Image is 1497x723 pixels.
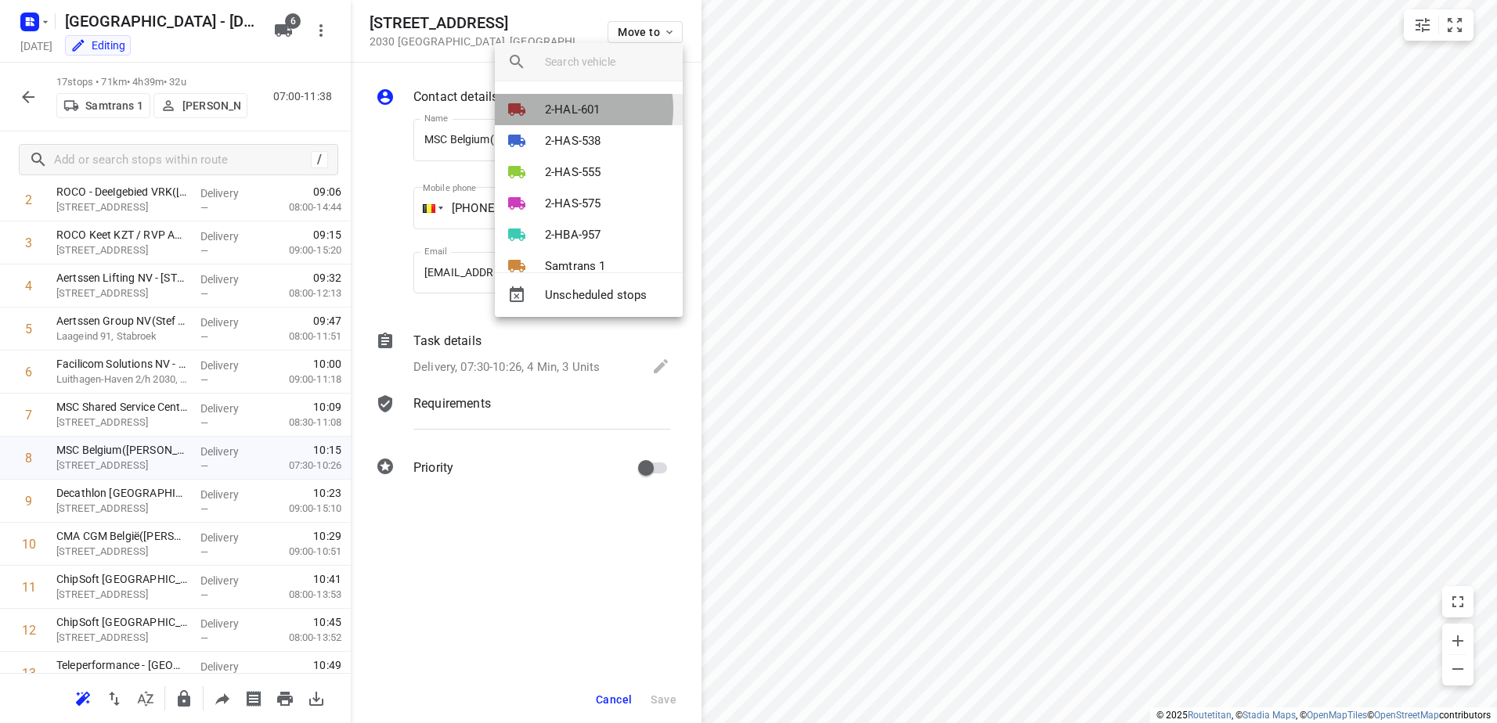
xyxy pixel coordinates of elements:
[545,195,601,213] p: 2-HAS-575
[495,156,683,188] li: 2-HAS-555
[545,286,670,304] span: Unscheduled stops
[545,164,601,182] p: 2-HAS-555
[545,101,600,119] p: 2-HAL-601
[495,250,683,282] li: Samtrans 1
[545,132,601,150] p: 2-HAS-538
[495,125,683,156] li: 2-HAS-538
[545,257,605,275] p: Samtrans 1
[495,279,683,311] div: Unscheduled stops
[495,188,683,219] li: 2-HAS-575
[495,219,683,250] li: 2-HBA-957
[495,94,683,125] li: 2-HAL-601
[545,50,670,74] input: search vehicle
[495,43,545,81] div: Search
[545,226,601,244] p: 2-HBA-957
